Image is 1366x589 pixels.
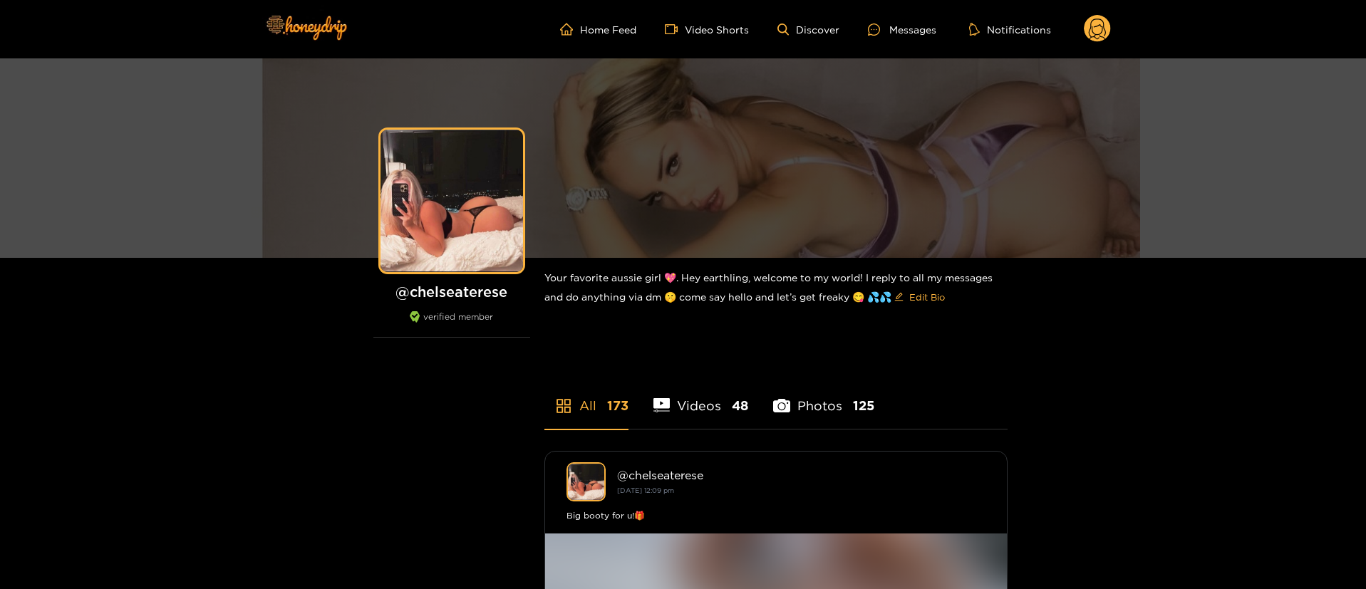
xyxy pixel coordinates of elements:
[544,365,628,429] li: All
[965,22,1055,36] button: Notifications
[777,24,839,36] a: Discover
[617,486,674,494] small: [DATE] 12:09 pm
[894,292,904,303] span: edit
[566,462,606,501] img: chelseaterese
[773,365,874,429] li: Photos
[373,283,530,301] h1: @ chelseaterese
[555,397,572,415] span: appstore
[891,286,948,308] button: editEdit Bio
[373,311,530,338] div: verified member
[544,258,1008,320] div: Your favorite aussie girl 💖. Hey earthling, welcome to my world! I reply to all my messages and d...
[560,23,580,36] span: home
[853,397,874,415] span: 125
[566,509,985,523] div: Big booty for u!🎁
[653,365,749,429] li: Videos
[665,23,685,36] span: video-camera
[868,21,936,38] div: Messages
[607,397,628,415] span: 173
[732,397,748,415] span: 48
[617,469,985,481] div: @ chelseaterese
[909,290,945,304] span: Edit Bio
[665,23,749,36] a: Video Shorts
[560,23,636,36] a: Home Feed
